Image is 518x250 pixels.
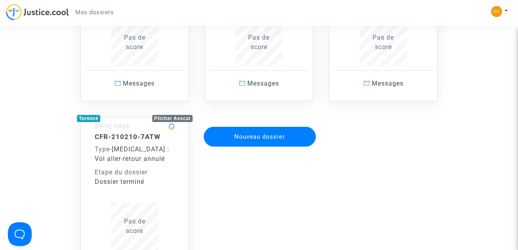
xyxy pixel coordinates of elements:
div: Etape du dossier [95,168,175,177]
span: Messages [372,80,403,87]
span: Pas de score [373,34,394,51]
iframe: Help Scout Beacon - Open [8,222,32,246]
a: Messages [85,70,185,97]
span: - [95,145,112,153]
a: Mes dossiers [69,6,120,18]
span: [MEDICAL_DATA] : Vol aller-retour annulé [95,145,169,162]
span: Pas de score [124,34,145,51]
a: Nouveau dossier [203,122,317,129]
img: 4a030636b2393743c0a2c6d4a2fb6fb4 [491,6,502,17]
span: Pas de score [124,218,145,235]
div: Pitcher Avocat [152,115,193,122]
div: Terminé [77,115,100,122]
a: Messages [209,70,309,97]
span: Messages [247,80,279,87]
span: Type [95,145,110,153]
span: Mes dossiers [75,9,114,16]
span: Messages [123,80,155,87]
img: jc-logo.svg [6,4,69,20]
a: Messages [333,70,433,97]
button: Nouveau dossier [204,127,316,147]
span: Pas de score [248,34,270,51]
h5: CFR-210210-7ATW [95,133,175,141]
div: Dossier terminé [95,177,175,187]
small: [DATE] 09h23 [95,123,129,129]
